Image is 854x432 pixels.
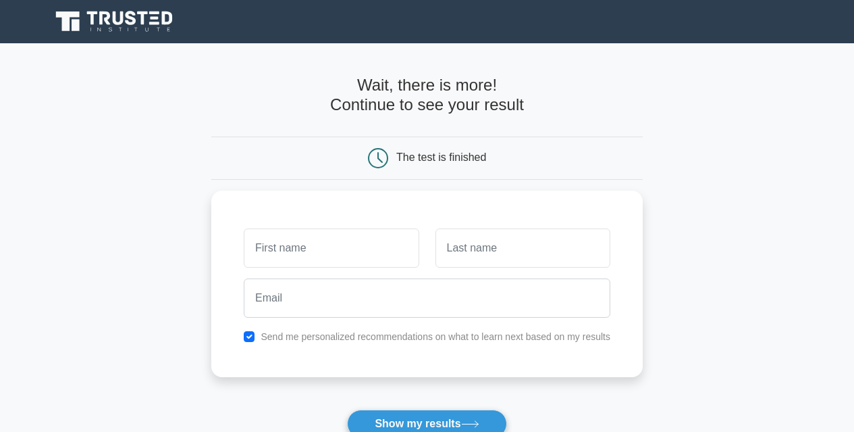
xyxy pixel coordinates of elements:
div: The test is finished [396,151,486,163]
input: Last name [435,229,610,268]
input: First name [244,229,419,268]
input: Email [244,279,610,318]
h4: Wait, there is more! Continue to see your result [211,76,643,115]
label: Send me personalized recommendations on what to learn next based on my results [261,331,610,342]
